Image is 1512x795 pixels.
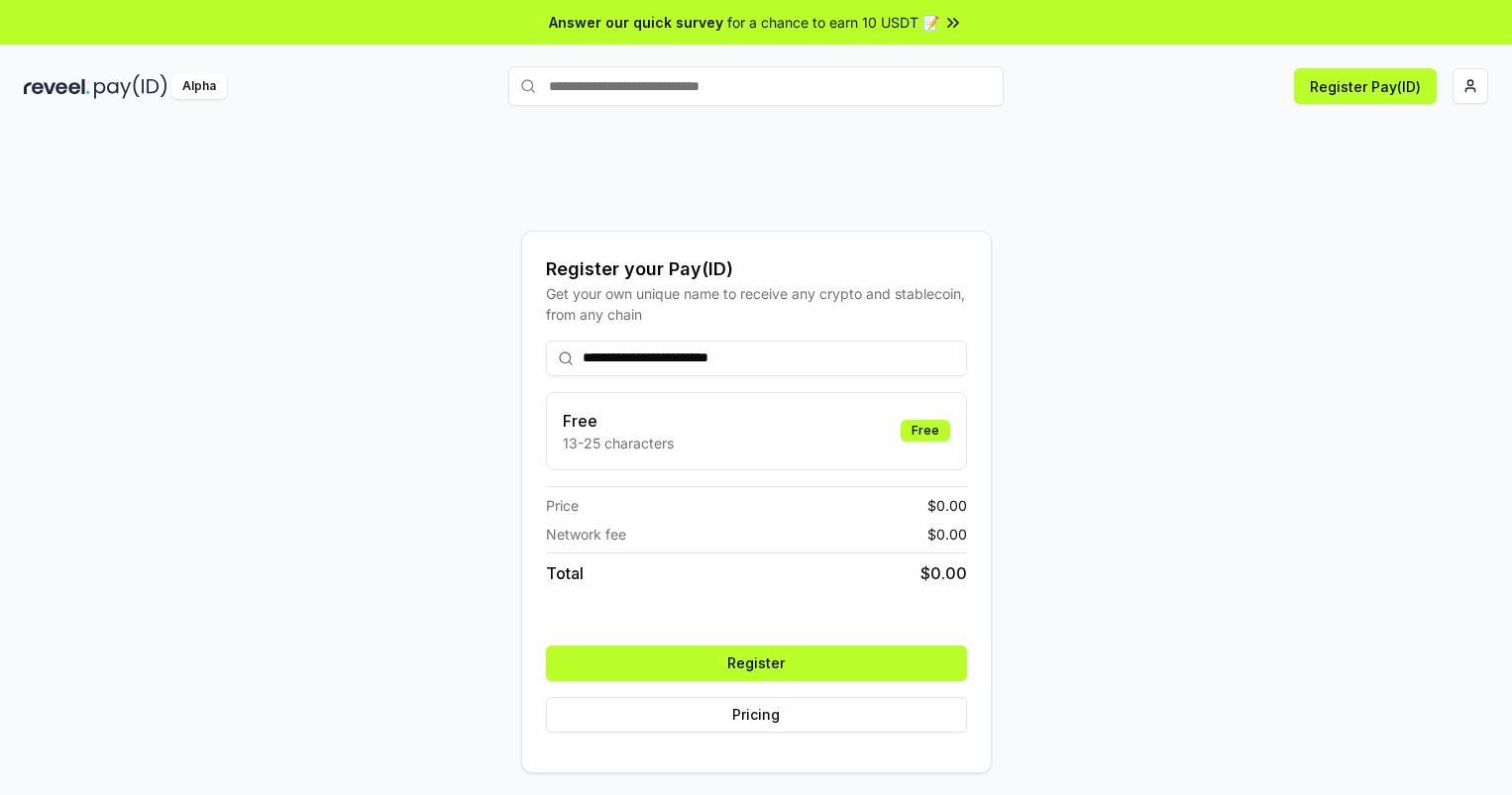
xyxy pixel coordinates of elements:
[546,524,626,545] span: Network fee
[549,12,723,33] span: Answer our quick survey
[171,74,227,99] div: Alpha
[94,74,167,99] img: pay_id
[546,283,967,325] div: Get your own unique name to receive any crypto and stablecoin, from any chain
[563,433,674,453] p: 13-25 characters
[901,420,950,442] div: Free
[1294,68,1437,104] button: Register Pay(ID)
[546,646,967,681] button: Register
[546,561,584,585] span: Total
[546,495,579,516] span: Price
[927,524,967,545] span: $ 0.00
[927,495,967,516] span: $ 0.00
[546,255,967,283] div: Register your Pay(ID)
[563,409,674,433] h3: Free
[920,561,967,585] span: $ 0.00
[546,697,967,733] button: Pricing
[24,74,90,99] img: reveel_dark
[727,12,939,33] span: for a chance to earn 10 USDT 📝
